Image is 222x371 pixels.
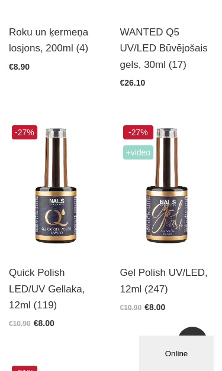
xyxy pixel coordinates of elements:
span: €10.90 [120,304,142,312]
span: €8.90 [9,62,30,71]
a: WANTED Q5 UV/LED Būvējošais gels, 30ml (17) [120,24,214,73]
img: Ilgnoturīga, intensīvi pigmentēta gellaka. Viegli klājas, lieliski žūst, nesaraujas, neatkāpjas n... [120,122,214,250]
a: Gel Polish UV/LED, 12ml (247) [120,265,214,297]
span: €8.00 [144,302,165,312]
a: Roku un ķermeņa losjons, 200ml (4) [9,24,102,56]
span: €10.90 [9,320,31,328]
span: €26.10 [120,78,146,87]
span: -27% [123,125,154,139]
iframe: chat widget [139,333,216,371]
span: -27% [12,125,37,139]
span: +Video [123,145,154,160]
span: €8.00 [34,318,54,328]
img: Ātri, ērti un vienkārši!Intensīvi pigmentēta gellaka, kas perfekti klājas arī vienā slānī, tādā v... [9,122,102,250]
a: Quick Polish LED/UV Gellaka, 12ml (119) [9,265,102,313]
